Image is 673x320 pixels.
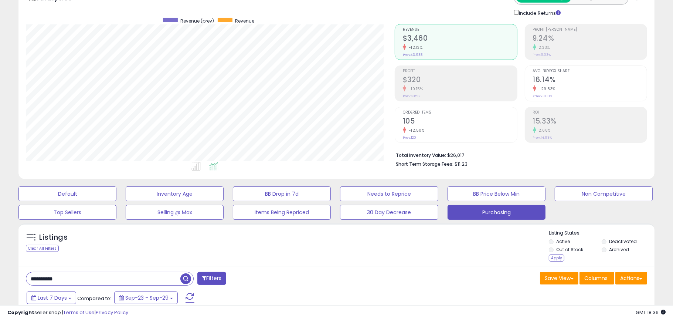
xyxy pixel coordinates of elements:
[403,111,517,115] span: Ordered Items
[609,246,629,253] label: Archived
[403,34,517,44] h2: $3,460
[533,117,647,127] h2: 15.33%
[609,238,637,245] label: Deactivated
[235,18,254,24] span: Revenue
[26,245,59,252] div: Clear All Filters
[340,186,438,201] button: Needs to Reprice
[403,69,517,73] span: Profit
[18,205,116,220] button: Top Sellers
[533,111,647,115] span: ROI
[579,272,614,284] button: Columns
[180,18,214,24] span: Revenue (prev)
[448,186,545,201] button: BB Price Below Min
[38,294,67,302] span: Last 7 Days
[403,75,517,85] h2: $320
[406,45,423,50] small: -12.13%
[455,161,468,168] span: $11.23
[556,246,583,253] label: Out of Stock
[27,292,76,304] button: Last 7 Days
[540,272,578,284] button: Save View
[340,205,438,220] button: 30 Day Decrease
[233,205,331,220] button: Items Being Repriced
[533,34,647,44] h2: 9.24%
[406,128,425,133] small: -12.50%
[18,186,116,201] button: Default
[549,255,564,262] div: Apply
[126,205,224,220] button: Selling @ Max
[7,309,34,316] strong: Copyright
[533,94,553,98] small: Prev: 23.00%
[403,53,422,57] small: Prev: $3,938
[556,238,570,245] label: Active
[533,53,551,57] small: Prev: 9.03%
[233,186,331,201] button: BB Drop in 7d
[584,274,608,282] span: Columns
[403,28,517,32] span: Revenue
[536,128,551,133] small: 2.68%
[114,292,178,304] button: Sep-23 - Sep-29
[125,294,169,302] span: Sep-23 - Sep-29
[536,86,556,92] small: -29.83%
[126,186,224,201] button: Inventory Age
[403,94,419,98] small: Prev: $356
[403,135,416,140] small: Prev: 120
[396,150,642,159] li: $26,017
[448,205,545,220] button: Purchasing
[403,117,517,127] h2: 105
[63,309,95,316] a: Terms of Use
[533,135,552,140] small: Prev: 14.93%
[636,309,666,316] span: 2025-10-7 18:36 GMT
[615,272,647,284] button: Actions
[533,28,647,32] span: Profit [PERSON_NAME]
[536,45,550,50] small: 2.33%
[197,272,226,285] button: Filters
[555,186,653,201] button: Non Competitive
[7,309,128,316] div: seller snap | |
[39,232,68,243] h5: Listings
[549,230,655,237] p: Listing States:
[406,86,423,92] small: -10.15%
[77,295,111,302] span: Compared to:
[96,309,128,316] a: Privacy Policy
[533,69,647,73] span: Avg. Buybox Share
[509,9,570,17] div: Include Returns
[396,152,446,158] b: Total Inventory Value:
[396,161,453,167] b: Short Term Storage Fees:
[533,75,647,85] h2: 16.14%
